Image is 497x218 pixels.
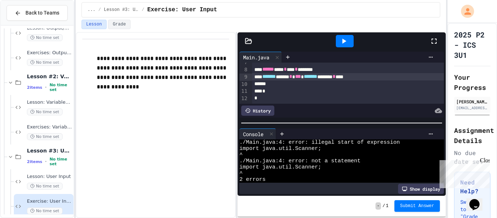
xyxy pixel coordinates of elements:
span: Exercises: Output/Output Formatting [27,50,72,56]
span: import java.util.Scanner; [239,164,321,170]
div: 10 [239,81,249,88]
span: / [98,7,101,13]
span: • [45,84,47,90]
span: / [382,203,385,209]
span: Lesson: Variables & Data Types [27,99,72,106]
span: No time set [27,183,63,190]
span: - [375,202,381,210]
span: No time set [27,34,63,41]
span: No time set [49,83,72,92]
span: Lesson #3: User Input [104,7,139,13]
span: • [45,159,47,165]
div: 11 [239,88,249,95]
iframe: chat widget [437,157,490,188]
div: [EMAIL_ADDRESS][DOMAIN_NAME] [456,105,488,111]
span: Exercise: User Input [27,198,72,205]
div: [PERSON_NAME] [456,98,488,105]
div: 8 [239,66,249,74]
button: Grade [108,20,131,29]
div: Main.java [239,52,282,63]
span: import java.util.Scanner; [239,146,321,152]
span: / [142,7,144,13]
span: Submit Answer [400,203,434,209]
button: Submit Answer [394,200,440,212]
span: No time set [27,59,63,66]
span: Lesson: User Input [27,174,72,180]
span: ./Main.java:4: error: not a statement [239,158,361,164]
span: 2 items [27,159,42,164]
span: ^ [239,170,243,177]
h1: 2025 P2 - ICS 3U1 [454,29,490,60]
span: Lesson: Output/Output Formatting [27,25,72,31]
span: Exercise: User Input [147,5,217,14]
div: 7 [239,59,249,66]
span: Lesson #3: User Input [27,147,72,154]
div: Show display [398,184,444,194]
span: 2 errors [239,177,266,183]
div: 12 [239,95,249,102]
button: Lesson [81,20,107,29]
span: No time set [49,157,72,166]
span: Lesson #2: Variables & Data Types [27,73,72,80]
span: ./Main.java:4: error: illegal start of expression [239,139,400,146]
span: ... [88,7,96,13]
span: No time set [27,108,63,115]
span: Back to Teams [25,9,59,17]
span: 1 [386,203,388,209]
div: Main.java [239,53,273,61]
span: Exercises: Variables & Data Types [27,124,72,130]
div: No due date set [454,148,490,166]
div: My Account [453,3,476,20]
iframe: chat widget [466,189,490,211]
div: History [241,106,274,116]
span: No time set [27,133,63,140]
div: 9 [239,74,249,81]
span: 2 items [27,85,42,90]
h2: Assignment Details [454,125,490,146]
button: Back to Teams [7,5,68,21]
span: No time set [27,207,63,214]
div: Chat with us now!Close [3,3,50,46]
div: Console [239,128,276,139]
span: ^ [239,152,243,158]
div: Console [239,130,267,138]
h2: Your Progress [454,72,490,92]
